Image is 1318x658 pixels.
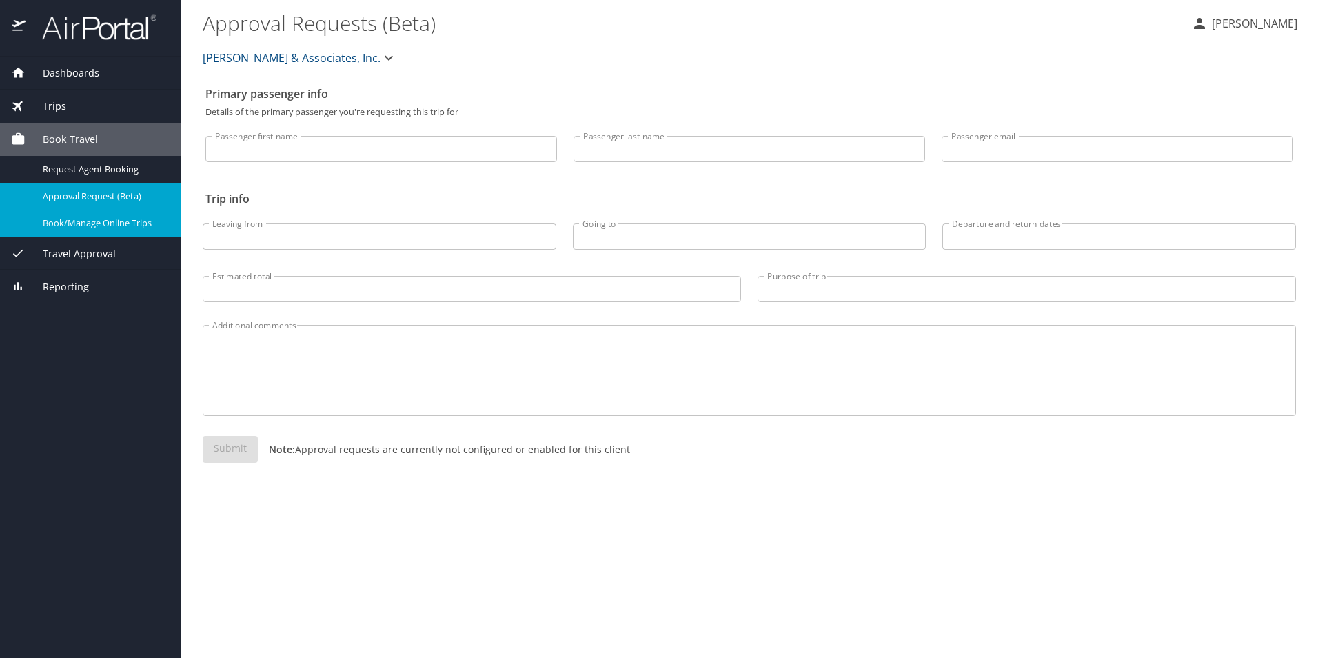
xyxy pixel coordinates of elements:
[258,442,630,457] p: Approval requests are currently not configured or enabled for this client
[26,99,66,114] span: Trips
[269,443,295,456] strong: Note:
[43,190,164,203] span: Approval Request (Beta)
[203,1,1180,44] h1: Approval Requests (Beta)
[205,83,1293,105] h2: Primary passenger info
[12,14,27,41] img: icon-airportal.png
[26,132,98,147] span: Book Travel
[197,44,403,72] button: [PERSON_NAME] & Associates, Inc.
[1208,15,1297,32] p: [PERSON_NAME]
[43,163,164,176] span: Request Agent Booking
[26,246,116,261] span: Travel Approval
[26,279,89,295] span: Reporting
[205,108,1293,117] p: Details of the primary passenger you're requesting this trip for
[26,66,99,81] span: Dashboards
[1186,11,1303,36] button: [PERSON_NAME]
[27,14,156,41] img: airportal-logo.png
[205,188,1293,210] h2: Trip info
[43,217,164,230] span: Book/Manage Online Trips
[203,48,381,68] span: [PERSON_NAME] & Associates, Inc.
